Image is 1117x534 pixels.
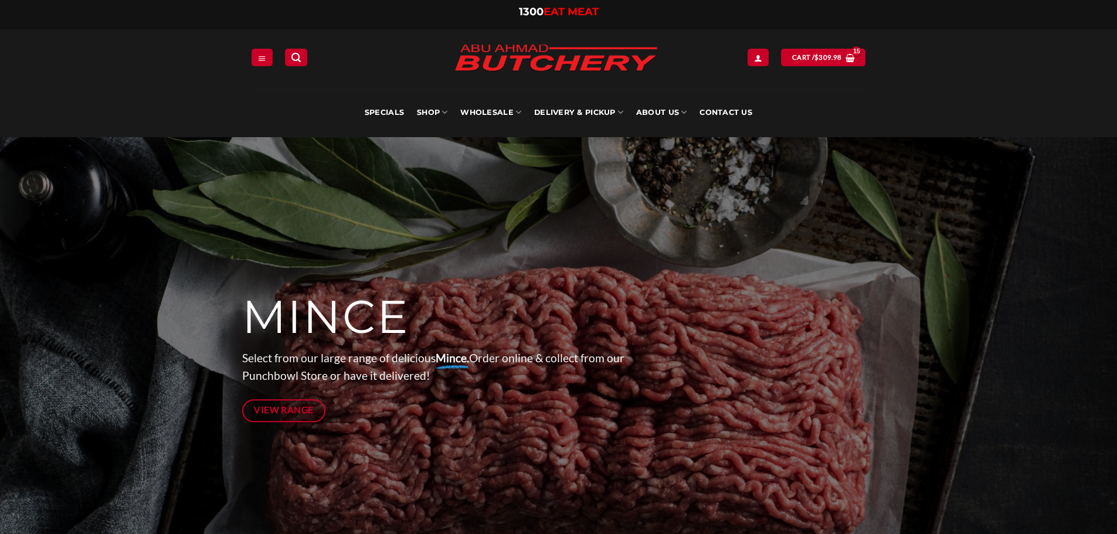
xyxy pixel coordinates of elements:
a: View Range [242,399,326,422]
a: Specials [365,88,404,137]
a: View cart [781,49,865,66]
a: Wholesale [460,88,521,137]
span: 1300 [519,5,544,18]
span: Cart / [792,52,841,63]
span: Select from our large range of delicious Order online & collect from our Punchbowl Store or have ... [242,351,624,383]
a: Contact Us [700,88,752,137]
a: Delivery & Pickup [534,88,623,137]
bdi: 309.98 [814,53,841,61]
a: SHOP [417,88,447,137]
span: $ [814,52,819,63]
span: EAT MEAT [544,5,599,18]
a: Menu [252,49,273,66]
a: Search [285,49,307,66]
a: 1300EAT MEAT [519,5,599,18]
span: MINCE [242,289,409,345]
a: Login [748,49,769,66]
a: About Us [636,88,687,137]
img: Abu Ahmad Butchery [444,36,667,81]
span: View Range [254,403,314,417]
strong: Mince. [436,351,469,365]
